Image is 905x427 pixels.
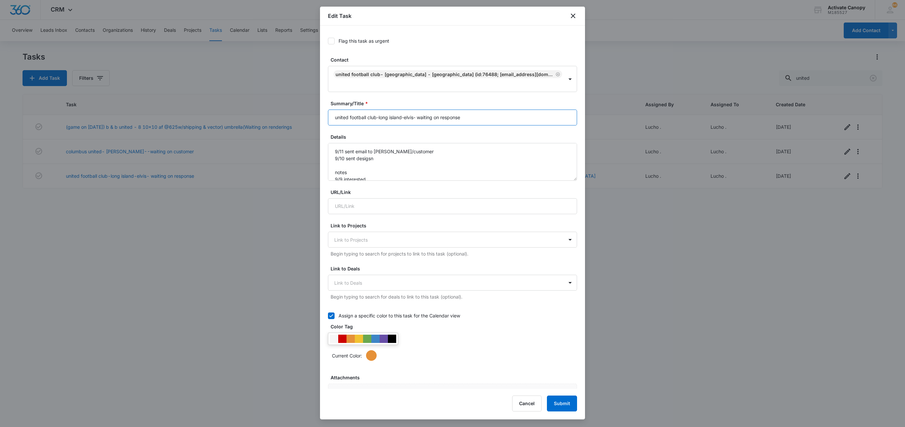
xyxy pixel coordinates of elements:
div: #e69138 [346,335,355,343]
button: Submit [547,396,577,411]
h1: Edit Task [328,12,351,20]
label: URL/Link [331,189,580,196]
div: #3d85c6 [371,335,380,343]
label: Details [331,133,580,140]
button: close [569,12,577,20]
div: United Football club- [GEOGRAPHIC_DATA] - [GEOGRAPHIC_DATA] (ID:76488; [EMAIL_ADDRESS][DOMAIN_NAM... [336,71,554,77]
div: Remove United Football club- Long Island - ELvis (ID:76488; unitedfootballcl@gmail.com; 6317402876) [554,72,560,76]
div: #f1c232 [355,335,363,343]
label: Link to Deals [331,265,580,272]
div: #F6F6F6 [330,335,338,343]
label: Link to Projects [331,222,580,229]
label: Summary/Title [331,100,580,107]
p: Begin typing to search for deals to link to this task (optional). [331,293,577,300]
div: #CC0000 [338,335,346,343]
div: #000000 [388,335,396,343]
input: URL/Link [328,198,577,214]
input: Summary/Title [328,110,577,125]
p: Begin typing to search for projects to link to this task (optional). [331,250,577,257]
button: Cancel [512,396,542,411]
div: #674ea7 [380,335,388,343]
label: Contact [331,56,580,63]
label: Assign a specific color to this task for the Calendar view [328,312,577,319]
div: Flag this task as urgent [339,37,389,44]
label: Attachments [331,374,580,381]
div: #6aa84f [363,335,371,343]
label: Color Tag [331,323,580,330]
textarea: 9/11 sent email to [PERSON_NAME]/customer 9/10 sent desigsn notes 9/9 interested [328,143,577,181]
p: Current Color: [332,352,362,359]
